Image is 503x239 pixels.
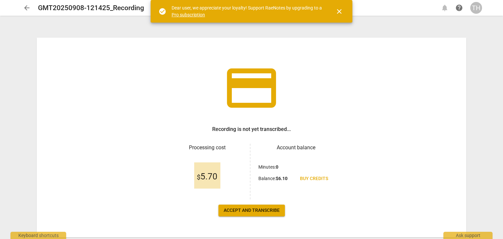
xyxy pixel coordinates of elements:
[197,173,200,181] span: $
[23,4,31,12] span: arrow_back
[212,125,291,133] h3: Recording is not yet transcribed...
[170,144,245,152] h3: Processing cost
[172,5,324,18] div: Dear user, we appreciate your loyalty! Support RaeNotes by upgrading to a
[470,2,482,14] button: TH
[455,4,463,12] span: help
[258,175,288,182] p: Balance :
[276,164,278,170] b: 0
[222,59,281,118] span: credit_card
[218,205,285,216] button: Accept and transcribe
[258,144,333,152] h3: Account balance
[335,8,343,15] span: close
[295,173,333,185] a: Buy credits
[224,207,280,214] span: Accept and transcribe
[172,12,205,17] a: Pro subscription
[453,2,465,14] a: Help
[158,8,166,15] span: check_circle
[300,175,328,182] span: Buy credits
[443,232,493,239] div: Ask support
[331,4,347,19] button: Close
[197,172,217,182] span: 5.70
[276,176,288,181] b: $ 6.10
[258,164,278,171] p: Minutes :
[38,4,144,12] h2: GMT20250908-121425_Recording
[10,232,66,239] div: Keyboard shortcuts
